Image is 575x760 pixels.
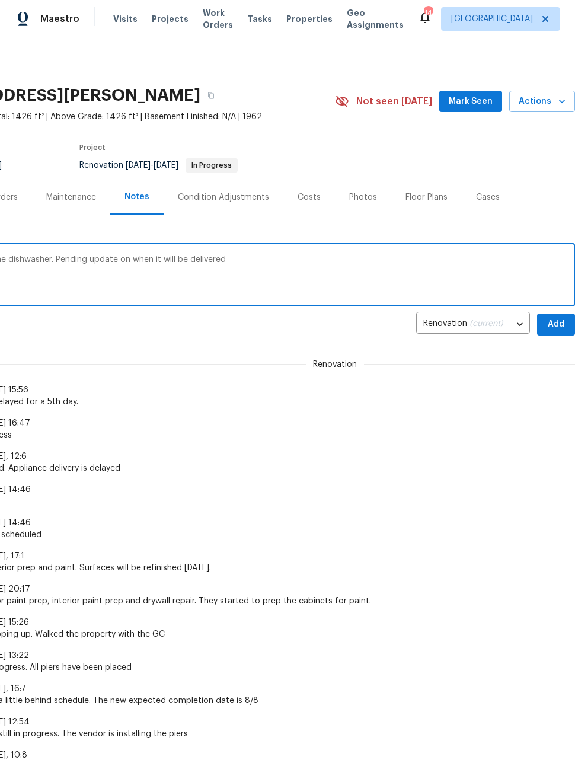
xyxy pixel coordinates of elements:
[347,7,404,31] span: Geo Assignments
[126,161,151,170] span: [DATE]
[439,91,502,113] button: Mark Seen
[416,310,530,339] div: Renovation (current)
[247,15,272,23] span: Tasks
[519,94,566,109] span: Actions
[286,13,333,25] span: Properties
[547,317,566,332] span: Add
[113,13,138,25] span: Visits
[126,161,178,170] span: -
[178,191,269,203] div: Condition Adjustments
[537,314,575,336] button: Add
[152,13,189,25] span: Projects
[449,94,493,109] span: Mark Seen
[46,191,96,203] div: Maintenance
[79,144,106,151] span: Project
[40,13,79,25] span: Maestro
[451,13,533,25] span: [GEOGRAPHIC_DATA]
[154,161,178,170] span: [DATE]
[509,91,575,113] button: Actions
[476,191,500,203] div: Cases
[203,7,233,31] span: Work Orders
[405,191,448,203] div: Floor Plans
[187,162,237,169] span: In Progress
[79,161,238,170] span: Renovation
[424,7,432,19] div: 14
[124,191,149,203] div: Notes
[349,191,377,203] div: Photos
[200,85,222,106] button: Copy Address
[469,320,503,328] span: (current)
[298,191,321,203] div: Costs
[356,95,432,107] span: Not seen [DATE]
[306,359,364,371] span: Renovation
